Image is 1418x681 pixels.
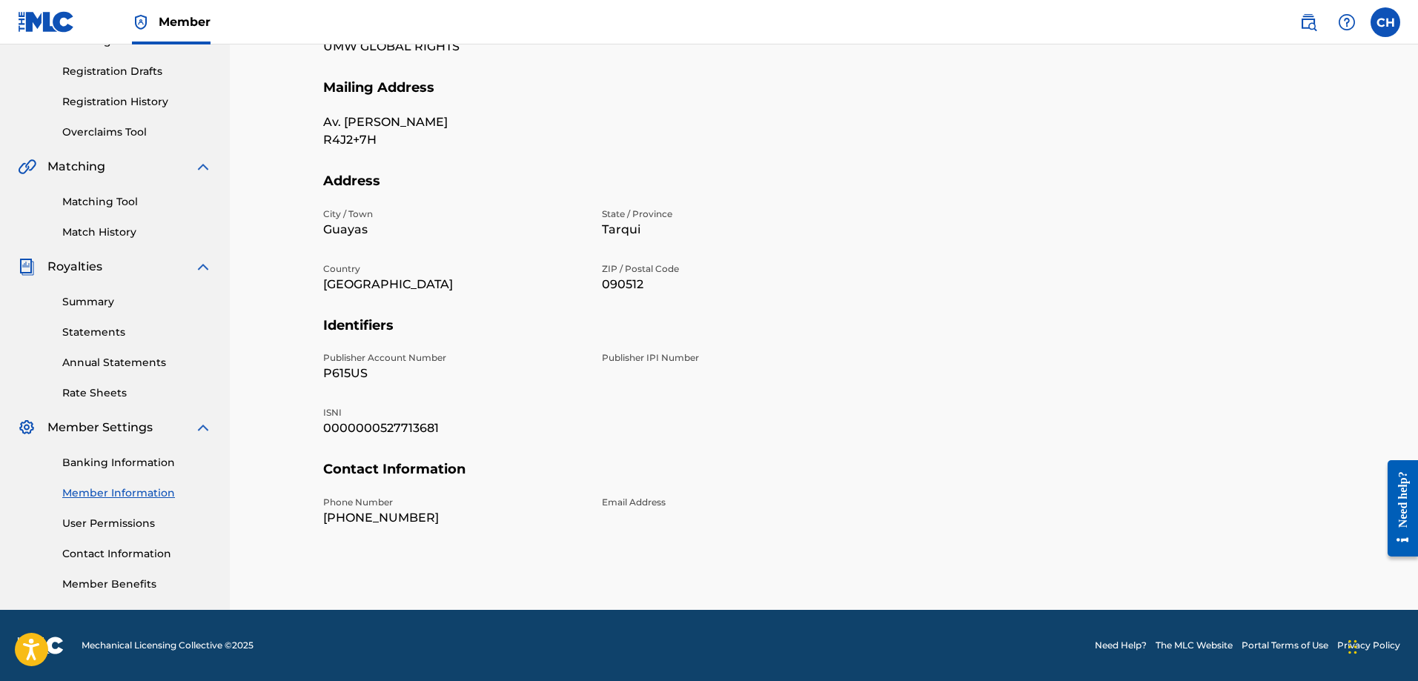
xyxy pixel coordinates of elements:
a: Contact Information [62,546,212,562]
span: Member Settings [47,419,153,436]
span: Royalties [47,258,102,276]
p: ISNI [323,406,584,419]
img: Royalties [18,258,36,276]
img: help [1338,13,1356,31]
div: User Menu [1371,7,1400,37]
a: Overclaims Tool [62,124,212,140]
h5: Contact Information [323,461,1325,496]
p: Phone Number [323,496,584,509]
p: Publisher Account Number [323,351,584,365]
a: Banking Information [62,455,212,471]
span: Mechanical Licensing Collective © 2025 [82,639,254,652]
div: Arrastrar [1348,625,1357,669]
img: MLC Logo [18,11,75,33]
a: Match History [62,225,212,240]
a: User Permissions [62,516,212,531]
p: 090512 [602,276,863,293]
p: Av. [PERSON_NAME] [323,113,584,131]
span: Matching [47,158,105,176]
img: expand [194,258,212,276]
a: Member Benefits [62,577,212,592]
div: Help [1332,7,1362,37]
p: P615US [323,365,584,382]
p: ZIP / Postal Code [602,262,863,276]
p: City / Town [323,207,584,221]
p: Email Address [602,496,863,509]
span: Member [159,13,211,30]
h5: Mailing Address [323,79,1325,114]
img: Member Settings [18,419,36,436]
a: Matching Tool [62,194,212,210]
img: logo [18,637,64,654]
a: Annual Statements [62,355,212,371]
img: search [1299,13,1317,31]
a: Member Information [62,485,212,501]
img: expand [194,158,212,176]
iframe: Resource Center [1376,449,1418,568]
p: Publisher IPI Number [602,351,863,365]
img: expand [194,419,212,436]
iframe: Chat Widget [1086,85,1418,681]
p: [PHONE_NUMBER] [323,509,584,527]
p: Tarqui [602,221,863,239]
p: [GEOGRAPHIC_DATA] [323,276,584,293]
h5: Address [323,173,1325,207]
a: Registration Drafts [62,64,212,79]
a: Statements [62,325,212,340]
p: UMW GLOBAL RIGHTS [323,38,584,56]
a: Registration History [62,94,212,110]
img: Matching [18,158,36,176]
h5: Identifiers [323,317,1325,352]
div: Widget de chat [1086,85,1418,681]
p: R4J2+7H [323,131,584,149]
img: Top Rightsholder [132,13,150,31]
p: 0000000527713681 [323,419,584,437]
p: Guayas [323,221,584,239]
a: Summary [62,294,212,310]
a: Public Search [1293,7,1323,37]
p: State / Province [602,207,863,221]
p: Country [323,262,584,276]
a: Rate Sheets [62,385,212,401]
